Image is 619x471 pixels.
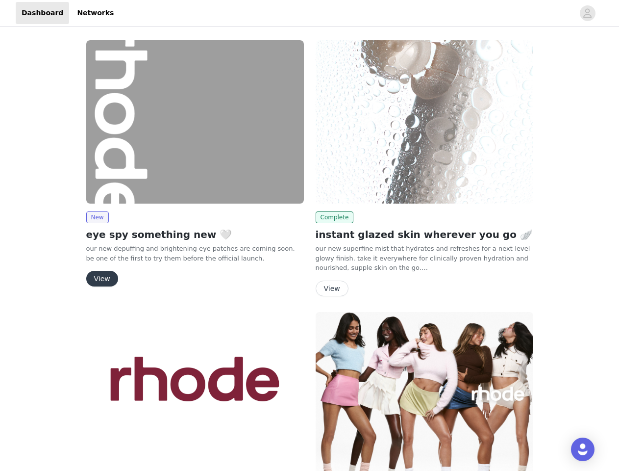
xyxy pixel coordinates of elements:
button: View [316,281,348,296]
div: Open Intercom Messenger [571,438,594,461]
button: View [86,271,118,287]
p: our new depuffing and brightening eye patches are coming soon. be one of the first to try them be... [86,244,304,263]
span: New [86,211,109,223]
img: rhode skin [86,40,304,204]
a: Dashboard [16,2,69,24]
span: Complete [316,211,354,223]
a: Networks [71,2,120,24]
a: View [86,275,118,283]
p: our new superfine mist that hydrates and refreshes for a next-level glowy finish. take it everywh... [316,244,533,273]
div: avatar [583,5,592,21]
a: View [316,285,348,292]
img: rhode skin [316,40,533,204]
h2: instant glazed skin wherever you go 🪽 [316,227,533,242]
h2: eye spy something new 🤍 [86,227,304,242]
